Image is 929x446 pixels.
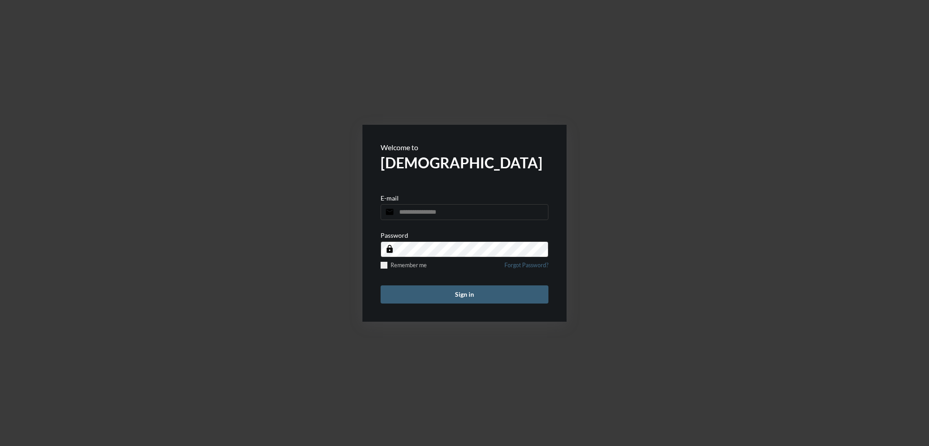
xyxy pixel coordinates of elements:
p: Welcome to [381,143,548,152]
p: Password [381,231,408,239]
h2: [DEMOGRAPHIC_DATA] [381,154,548,172]
button: Sign in [381,285,548,304]
p: E-mail [381,194,399,202]
a: Forgot Password? [504,262,548,274]
label: Remember me [381,262,427,269]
